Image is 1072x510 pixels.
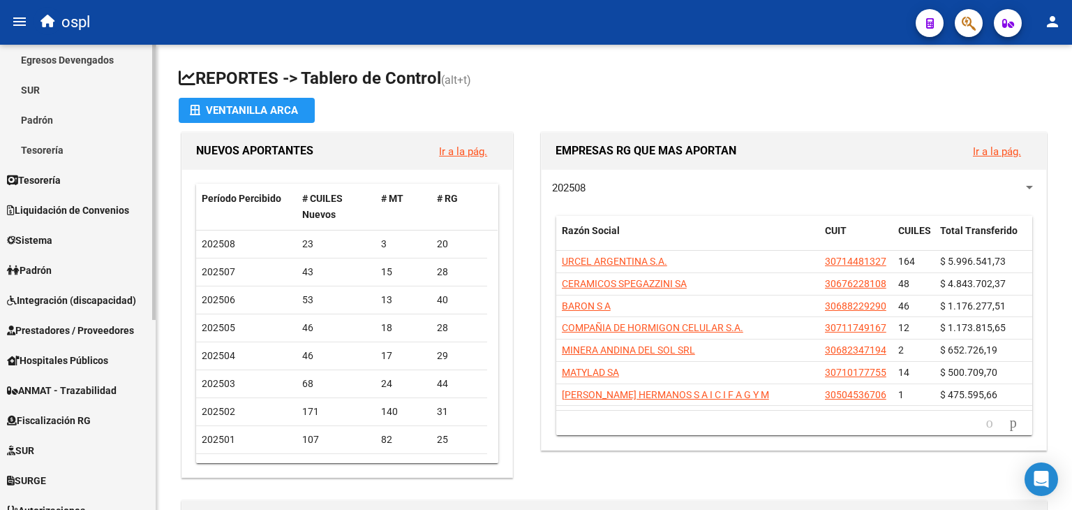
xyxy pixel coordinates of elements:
[302,348,371,364] div: 46
[437,404,482,420] div: 31
[562,278,687,289] span: CERAMICOS SPEGAZZINI SA
[11,13,28,30] mat-icon: menu
[439,145,487,158] a: Ir a la pág.
[898,389,904,400] span: 1
[7,233,52,248] span: Sistema
[940,256,1006,267] span: $ 5.996.541,73
[935,216,1032,262] datatable-header-cell: Total Transferido
[562,256,667,267] span: URCEL ARGENTINA S.A.
[980,416,999,431] a: go to previous page
[61,7,90,38] span: ospl
[179,98,315,123] button: Ventanilla ARCA
[940,389,997,400] span: $ 475.595,66
[898,278,909,289] span: 48
[825,322,886,333] span: 30711749167
[562,389,769,400] span: [PERSON_NAME] HERMANOS S A I C I F A G Y M
[202,406,235,417] span: 202502
[962,138,1032,164] button: Ir a la pág.
[7,413,91,428] span: Fiscalización RG
[381,348,426,364] div: 17
[898,300,909,312] span: 46
[302,193,343,220] span: # CUILES Nuevos
[940,367,997,378] span: $ 500.709,70
[381,193,403,204] span: # MT
[562,322,743,333] span: COMPAÑIA DE HORMIGON CELULAR S.A.
[898,225,931,236] span: CUILES
[190,98,304,123] div: Ventanilla ARCA
[202,378,235,389] span: 202503
[202,266,235,277] span: 202507
[381,404,426,420] div: 140
[437,376,482,392] div: 44
[202,294,235,305] span: 202506
[302,320,371,336] div: 46
[556,216,819,262] datatable-header-cell: Razón Social
[562,367,619,378] span: MATYLAD SA
[7,293,136,308] span: Integración (discapacidad)
[202,322,235,333] span: 202505
[381,236,426,252] div: 3
[437,320,482,336] div: 28
[381,320,426,336] div: 18
[437,264,482,280] div: 28
[196,184,297,230] datatable-header-cell: Período Percibido
[973,145,1021,158] a: Ir a la pág.
[7,383,117,398] span: ANMAT - Trazabilidad
[202,193,281,204] span: Período Percibido
[179,67,1050,92] h1: REPORTES -> Tablero de Control
[297,184,376,230] datatable-header-cell: # CUILES Nuevos
[7,173,61,188] span: Tesorería
[437,432,482,448] div: 25
[940,344,997,356] span: $ 652.726,19
[381,264,426,280] div: 15
[302,292,371,308] div: 53
[437,236,482,252] div: 20
[381,460,426,476] div: 525
[428,138,498,164] button: Ir a la pág.
[825,389,886,400] span: 30504536706
[202,238,235,249] span: 202508
[552,182,586,194] span: 202508
[562,225,620,236] span: Razón Social
[302,264,371,280] div: 43
[825,225,847,236] span: CUIT
[437,460,482,476] div: 30
[562,300,611,312] span: BARON S A
[1004,416,1023,431] a: go to next page
[819,216,893,262] datatable-header-cell: CUIT
[1044,13,1061,30] mat-icon: person
[302,236,371,252] div: 23
[898,256,915,267] span: 164
[893,216,935,262] datatable-header-cell: CUILES
[825,278,886,289] span: 30676228108
[437,193,458,204] span: # RG
[202,350,235,361] span: 202504
[381,432,426,448] div: 82
[431,184,487,230] datatable-header-cell: # RG
[7,353,108,368] span: Hospitales Públicos
[825,367,886,378] span: 30710177755
[437,292,482,308] div: 40
[825,256,886,267] span: 30714481327
[898,322,909,333] span: 12
[302,432,371,448] div: 107
[1025,462,1058,496] div: Open Intercom Messenger
[196,144,313,157] span: NUEVOS APORTANTES
[7,263,52,278] span: Padrón
[302,404,371,420] div: 171
[940,322,1006,333] span: $ 1.173.815,65
[898,367,909,378] span: 14
[825,344,886,356] span: 30682347194
[7,473,46,488] span: SURGE
[562,344,695,356] span: MINERA ANDINA DEL SOL SRL
[898,344,904,356] span: 2
[202,462,235,473] span: 202412
[381,376,426,392] div: 24
[302,376,371,392] div: 68
[302,460,371,476] div: 555
[940,225,1018,236] span: Total Transferido
[825,300,886,312] span: 30688229290
[7,323,134,338] span: Prestadores / Proveedores
[556,144,736,157] span: EMPRESAS RG QUE MAS APORTAN
[381,292,426,308] div: 13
